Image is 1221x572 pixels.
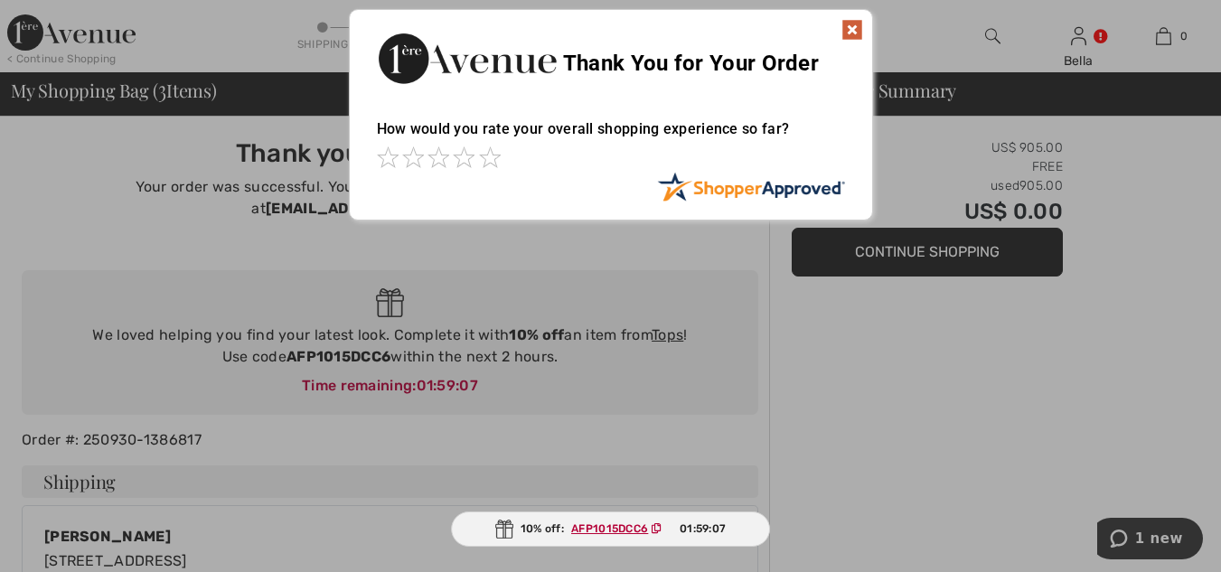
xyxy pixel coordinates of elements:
img: x [841,19,863,41]
span: 1 new [38,13,86,29]
span: Thank You for Your Order [563,51,819,76]
span: 01:59:07 [680,520,726,537]
img: Thank You for Your Order [377,28,558,89]
img: Gift.svg [495,520,513,539]
ins: AFP1015DCC6 [571,522,648,535]
div: How would you rate your overall shopping experience so far? [377,102,845,172]
div: 10% off: [451,511,771,547]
